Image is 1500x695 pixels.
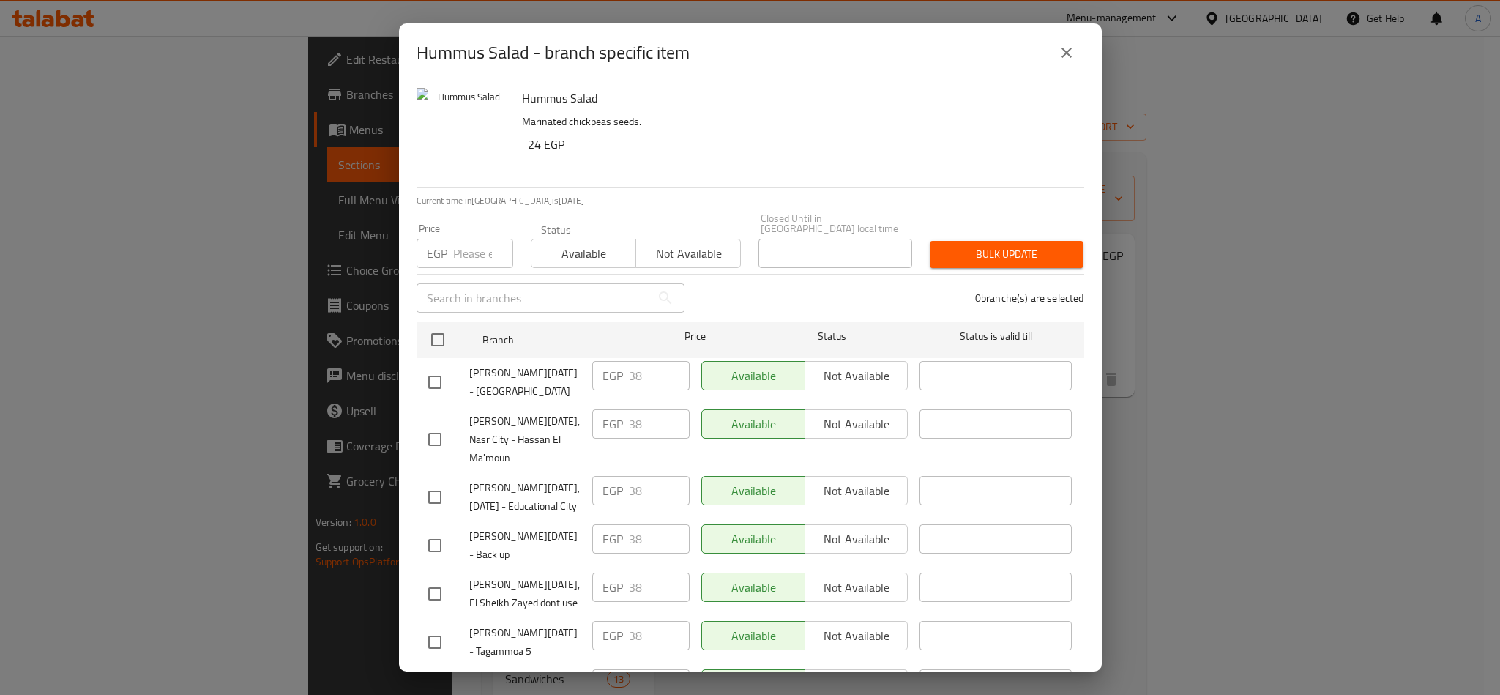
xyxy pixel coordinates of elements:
input: Please enter price [453,239,513,268]
img: Hummus Salad [417,88,510,182]
p: EGP [602,415,623,433]
span: Status [755,327,908,346]
button: Not available [635,239,741,268]
h6: Hummus Salad [522,88,1072,108]
p: EGP [602,530,623,548]
input: Search in branches [417,283,651,313]
span: Branch [482,331,635,349]
p: EGP [427,245,447,262]
p: EGP [602,482,623,499]
span: [PERSON_NAME][DATE], El Sheikh Zayed dont use [469,576,581,612]
p: EGP [602,627,623,644]
p: EGP [602,579,623,596]
span: Bulk update [941,245,1072,264]
input: Please enter price [629,476,690,505]
span: [PERSON_NAME][DATE] - Tagammoa 5 [469,624,581,661]
span: [PERSON_NAME][DATE] - [GEOGRAPHIC_DATA] [469,364,581,401]
input: Please enter price [629,573,690,602]
span: Price [646,327,744,346]
button: Bulk update [930,241,1083,268]
h6: 24 EGP [528,134,1072,155]
p: EGP [602,367,623,384]
button: Available [531,239,636,268]
p: 0 branche(s) are selected [975,291,1084,305]
span: [PERSON_NAME][DATE], Nasr City - Hassan El Ma'moun [469,412,581,467]
span: Status is valid till [919,327,1072,346]
span: [PERSON_NAME][DATE], [DATE] - Educational City [469,479,581,516]
p: Marinated chickpeas seeds. [522,113,1072,131]
p: Current time in [GEOGRAPHIC_DATA] is [DATE] [417,194,1084,207]
button: close [1049,35,1084,70]
span: Available [537,243,630,264]
h2: Hummus Salad - branch specific item [417,41,690,64]
span: Not available [642,243,735,264]
input: Please enter price [629,409,690,439]
input: Please enter price [629,524,690,554]
input: Please enter price [629,361,690,390]
span: [PERSON_NAME][DATE] - Back up [469,527,581,564]
input: Please enter price [629,621,690,650]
